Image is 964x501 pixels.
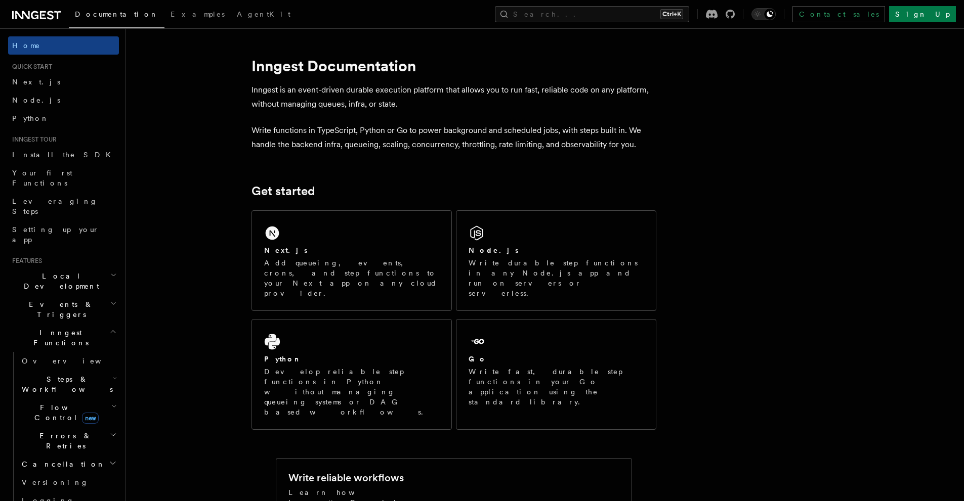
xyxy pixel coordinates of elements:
p: Write functions in TypeScript, Python or Go to power background and scheduled jobs, with steps bu... [252,123,656,152]
span: Events & Triggers [8,299,110,320]
button: Search...Ctrl+K [495,6,689,22]
span: Next.js [12,78,60,86]
button: Events & Triggers [8,295,119,324]
a: Your first Functions [8,164,119,192]
button: Cancellation [18,455,119,473]
h2: Node.js [469,245,519,255]
span: Home [12,40,40,51]
span: Flow Control [18,402,111,423]
kbd: Ctrl+K [660,9,683,19]
span: Steps & Workflows [18,374,113,394]
a: Overview [18,352,119,370]
a: Home [8,36,119,55]
span: new [82,413,99,424]
a: Examples [164,3,231,27]
span: Inngest Functions [8,328,109,348]
a: Node.jsWrite durable step functions in any Node.js app and run on servers or serverless. [456,210,656,311]
span: Versioning [22,478,89,486]
a: Next.js [8,73,119,91]
span: AgentKit [237,10,290,18]
a: Next.jsAdd queueing, events, crons, and step functions to your Next app on any cloud provider. [252,210,452,311]
span: Overview [22,357,126,365]
a: AgentKit [231,3,297,27]
span: Documentation [75,10,158,18]
span: Your first Functions [12,169,72,187]
span: Local Development [8,271,110,291]
p: Write fast, durable step functions in your Go application using the standard library. [469,367,644,407]
a: Get started [252,184,315,198]
p: Inngest is an event-driven durable execution platform that allows you to run fast, reliable code ... [252,83,656,111]
a: Leveraging Steps [8,192,119,220]
a: Contact sales [792,6,885,22]
button: Flow Controlnew [18,398,119,427]
h2: Write reliable workflows [288,471,404,485]
span: Quick start [8,63,52,71]
p: Write durable step functions in any Node.js app and run on servers or serverless. [469,258,644,298]
span: Setting up your app [12,225,99,244]
span: Python [12,114,49,122]
a: Sign Up [889,6,956,22]
a: PythonDevelop reliable step functions in Python without managing queueing systems or DAG based wo... [252,319,452,430]
span: Errors & Retries [18,431,110,451]
a: Setting up your app [8,220,119,249]
span: Features [8,257,42,265]
h1: Inngest Documentation [252,57,656,75]
h2: Next.js [264,245,308,255]
a: GoWrite fast, durable step functions in your Go application using the standard library. [456,319,656,430]
span: Install the SDK [12,151,117,159]
span: Node.js [12,96,60,104]
a: Documentation [69,3,164,28]
span: Leveraging Steps [12,197,98,215]
h2: Python [264,354,302,364]
button: Steps & Workflows [18,370,119,398]
span: Inngest tour [8,135,57,144]
a: Node.js [8,91,119,109]
button: Errors & Retries [18,427,119,455]
button: Toggle dark mode [751,8,776,20]
p: Add queueing, events, crons, and step functions to your Next app on any cloud provider. [264,258,439,298]
button: Inngest Functions [8,324,119,352]
h2: Go [469,354,487,364]
a: Versioning [18,473,119,491]
a: Python [8,109,119,127]
a: Install the SDK [8,146,119,164]
button: Local Development [8,267,119,295]
p: Develop reliable step functions in Python without managing queueing systems or DAG based workflows. [264,367,439,417]
span: Cancellation [18,459,105,469]
span: Examples [171,10,225,18]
